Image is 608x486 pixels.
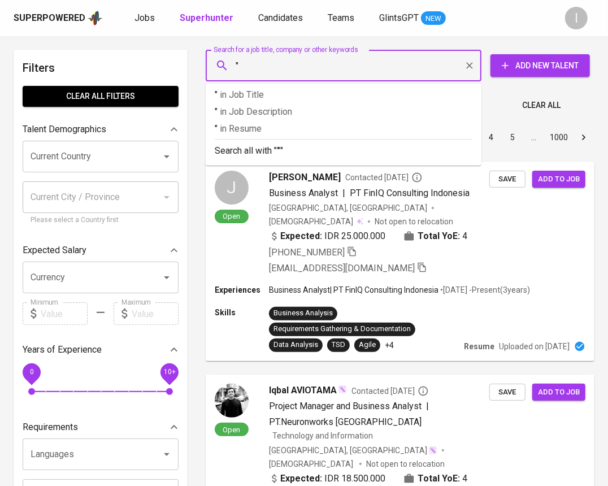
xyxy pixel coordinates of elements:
[215,171,249,205] div: J
[220,123,262,134] span: in Resume
[269,188,338,198] span: Business Analyst
[428,446,437,455] img: magic_wand.svg
[134,11,157,25] a: Jobs
[525,132,543,143] div: …
[462,229,467,243] span: 4
[345,172,423,183] span: Contacted [DATE]
[328,12,354,23] span: Teams
[269,416,422,427] span: PT.Neuronworks [GEOGRAPHIC_DATA]
[394,128,594,146] nav: pagination navigation
[532,384,585,401] button: Add to job
[342,186,345,200] span: |
[269,401,422,411] span: Project Manager and Business Analyst
[23,118,179,141] div: Talent Demographics
[273,340,318,350] div: Data Analysis
[489,384,526,401] button: Save
[277,145,280,156] b: "
[464,341,494,352] p: Resume
[29,368,33,376] span: 0
[206,162,594,361] a: JOpen[PERSON_NAME]Contacted [DATE]Business Analyst|PT FinIQ Consulting Indonesia[GEOGRAPHIC_DATA]...
[350,188,470,198] span: PT FinIQ Consulting Indonesia
[163,368,175,376] span: 10+
[258,12,303,23] span: Candidates
[499,341,570,352] p: Uploaded on [DATE]
[280,229,322,243] b: Expected:
[159,446,175,462] button: Open
[366,458,445,470] p: Not open to relocation
[426,400,429,413] span: |
[23,339,179,361] div: Years of Experience
[23,416,179,439] div: Requirements
[462,58,477,73] button: Clear
[23,239,179,262] div: Expected Salary
[215,105,472,119] p: "
[379,11,446,25] a: GlintsGPT NEW
[215,284,269,296] p: Experiences
[518,95,565,116] button: Clear All
[23,123,106,136] p: Talent Demographics
[385,340,394,351] p: +4
[269,458,355,470] span: [DEMOGRAPHIC_DATA]
[134,12,155,23] span: Jobs
[14,12,85,25] div: Superpowered
[489,171,526,188] button: Save
[269,445,437,456] div: [GEOGRAPHIC_DATA], [GEOGRAPHIC_DATA]
[23,343,102,357] p: Years of Experience
[258,11,305,25] a: Candidates
[538,173,580,186] span: Add to job
[565,7,588,29] div: I
[159,149,175,164] button: Open
[23,244,86,257] p: Expected Salary
[220,106,292,117] span: in Job Description
[490,54,590,77] button: Add New Talent
[215,88,472,102] p: "
[438,284,530,296] p: • [DATE] - Present ( 3 years )
[532,171,585,188] button: Add to job
[180,11,236,25] a: Superhunter
[269,247,345,258] span: [PHONE_NUMBER]
[215,144,472,158] p: Search all with " "
[375,216,453,227] p: Not open to relocation
[328,11,357,25] a: Teams
[338,385,347,394] img: magic_wand.svg
[280,472,322,485] b: Expected:
[219,425,245,435] span: Open
[269,384,337,397] span: Iqbal AVIOTAMA
[379,12,419,23] span: GlintsGPT
[503,128,522,146] button: Go to page 5
[351,385,429,397] span: Contacted [DATE]
[41,302,88,325] input: Value
[522,98,561,112] span: Clear All
[269,202,427,214] div: [GEOGRAPHIC_DATA], [GEOGRAPHIC_DATA]
[215,307,269,318] p: Skills
[359,340,376,350] div: Agile
[495,173,520,186] span: Save
[32,89,170,103] span: Clear All filters
[538,386,580,399] span: Add to job
[31,215,171,226] p: Please select a Country first
[411,172,423,183] svg: By Batam recruiter
[500,59,581,73] span: Add New Talent
[546,128,571,146] button: Go to page 1000
[269,229,385,243] div: IDR 25.000.000
[269,472,385,485] div: IDR 18.500.000
[421,13,446,24] span: NEW
[269,284,438,296] p: Business Analyst | PT FinIQ Consulting Indonesia
[418,385,429,397] svg: By Batam recruiter
[495,386,520,399] span: Save
[215,122,472,136] p: "
[269,216,355,227] span: [DEMOGRAPHIC_DATA]
[269,263,415,274] span: [EMAIL_ADDRESS][DOMAIN_NAME]
[88,10,103,27] img: app logo
[462,472,467,485] span: 4
[273,308,333,319] div: Business Analysis
[482,128,500,146] button: Go to page 4
[23,420,78,434] p: Requirements
[269,171,341,184] span: [PERSON_NAME]
[418,229,460,243] b: Total YoE:
[23,86,179,107] button: Clear All filters
[159,270,175,285] button: Open
[180,12,233,23] b: Superhunter
[220,89,264,100] span: in Job Title
[132,302,179,325] input: Value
